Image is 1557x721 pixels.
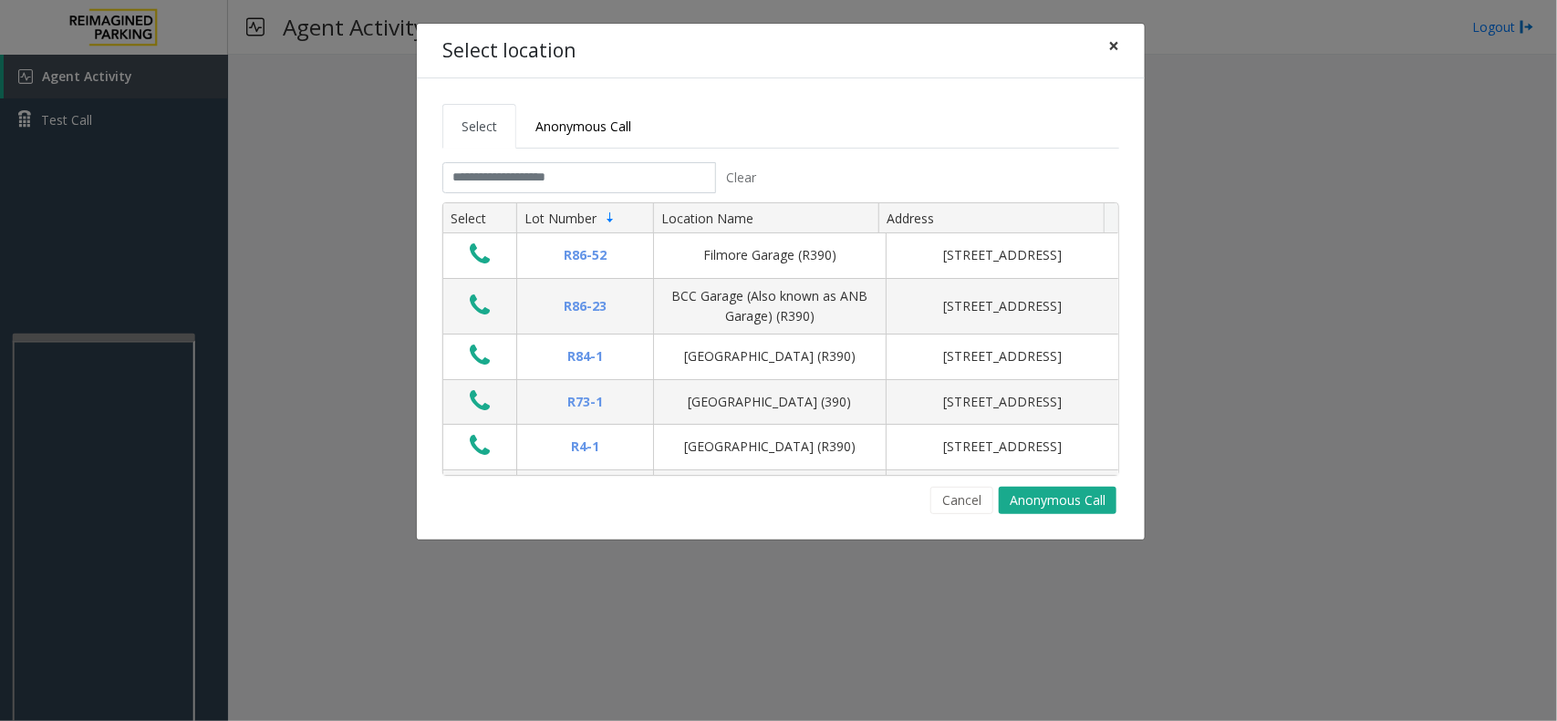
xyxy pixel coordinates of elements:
[528,346,642,366] div: R84-1
[665,346,875,366] div: [GEOGRAPHIC_DATA] (R390)
[898,296,1107,316] div: [STREET_ADDRESS]
[443,203,1118,475] div: Data table
[898,437,1107,457] div: [STREET_ADDRESS]
[528,245,642,265] div: R86-52
[535,118,631,135] span: Anonymous Call
[661,210,753,227] span: Location Name
[999,487,1116,514] button: Anonymous Call
[528,392,642,412] div: R73-1
[898,392,1107,412] div: [STREET_ADDRESS]
[930,487,993,514] button: Cancel
[1095,24,1132,68] button: Close
[442,36,576,66] h4: Select location
[898,245,1107,265] div: [STREET_ADDRESS]
[528,296,642,316] div: R86-23
[443,203,516,234] th: Select
[1108,33,1119,58] span: ×
[665,245,875,265] div: Filmore Garage (R390)
[716,162,767,193] button: Clear
[665,392,875,412] div: [GEOGRAPHIC_DATA] (390)
[603,211,618,225] span: Sortable
[462,118,497,135] span: Select
[665,437,875,457] div: [GEOGRAPHIC_DATA] (R390)
[887,210,934,227] span: Address
[528,437,642,457] div: R4-1
[524,210,597,227] span: Lot Number
[442,104,1119,149] ul: Tabs
[898,346,1107,366] div: [STREET_ADDRESS]
[665,286,875,327] div: BCC Garage (Also known as ANB Garage) (R390)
